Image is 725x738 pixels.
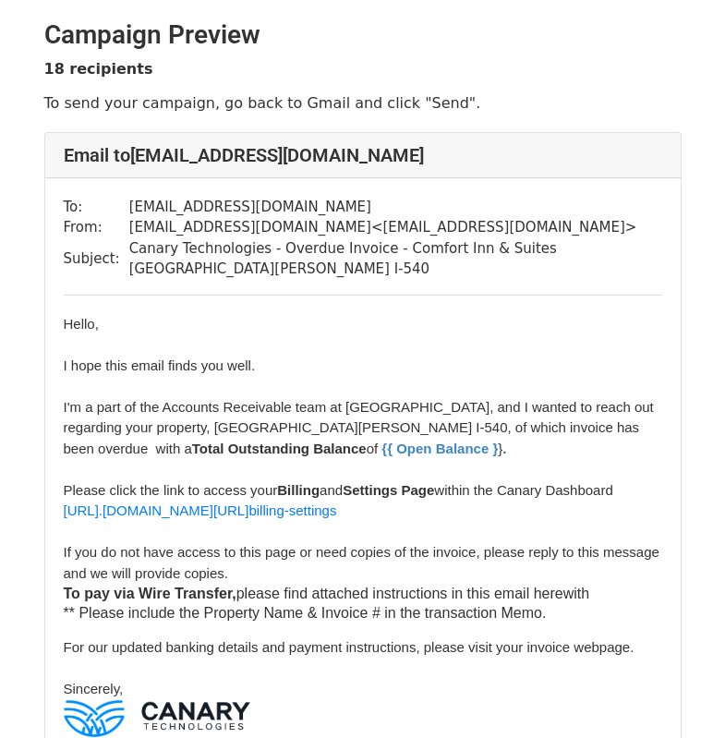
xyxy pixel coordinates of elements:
td: Subject: [64,238,129,280]
span: I'm a part of the Accounts Receivable team at [GEOGRAPHIC_DATA], and I wanted to reach out regard... [64,399,654,456]
span: please find attached instructions in this email herewith [64,586,590,601]
span: For our updated banking details and payment instructions, please visit your invoice webpage. [64,639,634,655]
td: To: [64,197,129,218]
font: {{ Open Balance } [381,441,498,456]
span: . [502,441,506,456]
p: To send your campaign, go back to Gmail and click "Send". [44,93,682,113]
h2: Campaign Preview [44,19,682,51]
div: } [64,397,662,460]
b: Total Outstanding Balance [192,441,367,456]
td: Canary Technologies - Overdue Invoice - Comfort Inn & Suites [GEOGRAPHIC_DATA][PERSON_NAME] I-540 [129,238,662,280]
strong: To pay via Wire Transfer, [64,586,236,601]
td: From: [64,217,129,238]
img: c29b55174a6d10e35b8ed12ea38c4a16ab5ad042.png [64,700,250,737]
span: Please click the link to access your and within the Canary Dashboard [64,482,613,498]
h4: Email to [EMAIL_ADDRESS][DOMAIN_NAME] [64,144,662,166]
span: Hello, [64,316,99,332]
td: [EMAIL_ADDRESS][DOMAIN_NAME] [129,197,662,218]
span: Sincerely, [64,681,124,696]
span: If you do not have access to this page or need copies of the invoice, please reply to this messag... [64,544,659,581]
strong: 18 recipients [44,60,153,78]
b: Billing [277,482,320,498]
span: I hope this email finds you well. [64,357,256,373]
td: [EMAIL_ADDRESS][DOMAIN_NAME] < [EMAIL_ADDRESS][DOMAIN_NAME] > [129,217,662,238]
b: Settings Page [343,482,434,498]
a: [URL].[DOMAIN_NAME][URL]billing-settings [64,502,337,518]
span: ** Please include the Property Name & Invoice # in the transaction Memo. [64,605,547,621]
